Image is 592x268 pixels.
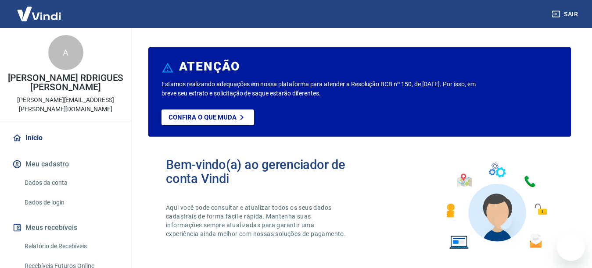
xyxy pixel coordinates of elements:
img: Imagem de um avatar masculino com diversos icones exemplificando as funcionalidades do gerenciado... [438,158,553,254]
a: Dados da conta [21,174,121,192]
img: Vindi [11,0,68,27]
a: Confira o que muda [161,109,254,125]
a: Dados de login [21,194,121,212]
p: Estamos realizando adequações em nossa plataforma para atender a Resolução BCB nº 150, de [DATE].... [161,80,478,98]
h6: ATENÇÃO [179,62,240,71]
button: Meu cadastro [11,155,121,174]
iframe: Botão para abrir a janela de mensagens [557,233,585,261]
div: A [48,35,83,70]
p: [PERSON_NAME][EMAIL_ADDRESS][PERSON_NAME][DOMAIN_NAME] [7,95,124,114]
p: Aqui você pode consultar e atualizar todos os seus dados cadastrais de forma fácil e rápida. Mant... [166,203,348,238]
p: Confira o que muda [169,113,237,121]
button: Meus recebíveis [11,218,121,237]
h2: Bem-vindo(a) ao gerenciador de conta Vindi [166,158,360,186]
iframe: Fechar mensagem [494,212,512,229]
p: [PERSON_NAME] RDRIGUES [PERSON_NAME] [7,74,124,92]
button: Sair [550,6,581,22]
a: Relatório de Recebíveis [21,237,121,255]
a: Início [11,128,121,148]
